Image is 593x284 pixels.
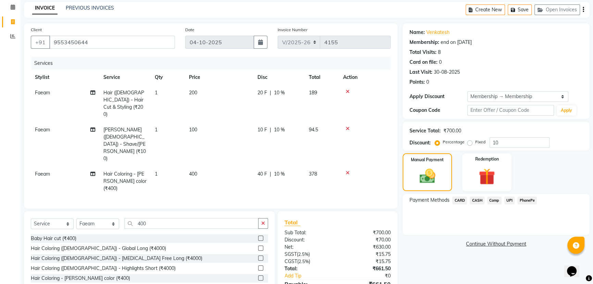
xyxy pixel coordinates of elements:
a: Continue Without Payment [404,240,588,248]
span: 10 F [257,126,267,133]
span: 20 F [257,89,267,96]
div: Apply Discount [409,93,467,100]
div: Card on file: [409,59,438,66]
input: Enter Offer / Coupon Code [467,105,554,116]
span: PhonePe [517,197,537,204]
span: 378 [309,171,317,177]
span: 189 [309,90,317,96]
div: Points: [409,79,425,86]
div: ₹0 [347,272,396,280]
div: ₹700.00 [338,229,396,236]
th: Stylist [31,70,99,85]
span: CARD [452,197,467,204]
span: 2.5% [299,259,309,264]
span: Faeam [35,171,50,177]
div: Service Total: [409,127,441,134]
span: UPI [504,197,515,204]
span: Hair ([DEMOGRAPHIC_DATA]) - Hair Cut & Styling (₹200) [103,90,144,117]
label: Percentage [443,139,465,145]
span: 1 [155,90,157,96]
button: +91 [31,36,50,49]
th: Price [185,70,253,85]
div: Services [31,57,396,70]
span: 10 % [274,126,285,133]
span: 1 [155,127,157,133]
label: Client [31,27,42,33]
span: Hair Coloring - [PERSON_NAME] color (₹400) [103,171,147,191]
span: 10 % [274,89,285,96]
a: INVOICE [32,2,58,14]
th: Service [99,70,151,85]
div: 30-08-2025 [434,69,460,76]
span: 10 % [274,170,285,178]
div: Sub Total: [279,229,338,236]
img: _gift.svg [474,166,500,187]
span: | [270,126,271,133]
span: 200 [189,90,197,96]
div: ( ) [279,258,338,265]
div: Membership: [409,39,439,46]
div: ₹700.00 [443,127,461,134]
div: Discount: [409,139,431,146]
button: Create New [466,4,505,15]
div: 0 [439,59,442,66]
div: ₹15.75 [338,258,396,265]
div: Hair Coloring ([DEMOGRAPHIC_DATA]) - [MEDICAL_DATA] Free Long (₹4000) [31,255,202,262]
span: Payment Methods [409,197,450,204]
div: end on [DATE] [441,39,472,46]
label: Manual Payment [411,157,444,163]
a: Venkatesh [426,29,450,36]
span: 94.5 [309,127,318,133]
input: Search or Scan [124,218,258,229]
iframe: chat widget [564,257,586,277]
div: ₹661.50 [338,265,396,272]
div: ( ) [279,251,338,258]
button: Save [508,4,532,15]
th: Qty [151,70,185,85]
div: 8 [438,49,441,56]
div: Baby Hair cut (₹400) [31,235,76,242]
label: Date [185,27,194,33]
a: PREVIOUS INVOICES [66,5,114,11]
span: | [270,89,271,96]
th: Action [339,70,391,85]
span: Faeam [35,90,50,96]
span: Faeam [35,127,50,133]
button: Apply [557,105,576,116]
div: Net: [279,244,338,251]
label: Fixed [475,139,485,145]
span: CASH [470,197,484,204]
span: Comp [487,197,502,204]
th: Disc [253,70,305,85]
span: Total [285,219,300,226]
div: Hair Coloring ([DEMOGRAPHIC_DATA]) - Global Long (₹4000) [31,245,166,252]
label: Invoice Number [278,27,307,33]
img: _cash.svg [415,167,440,185]
div: Last Visit: [409,69,432,76]
span: 100 [189,127,197,133]
div: Total Visits: [409,49,437,56]
input: Search by Name/Mobile/Email/Code [49,36,175,49]
div: Hair Coloring ([DEMOGRAPHIC_DATA]) - Highlights Short (₹4000) [31,265,176,272]
div: Hair Coloring - [PERSON_NAME] color (₹400) [31,275,130,282]
span: CGST [285,258,297,264]
span: 400 [189,171,197,177]
div: ₹70.00 [338,236,396,244]
div: Coupon Code [409,107,467,114]
th: Total [305,70,339,85]
button: Open Invoices [534,4,580,15]
span: 40 F [257,170,267,178]
label: Redemption [475,156,499,162]
div: 0 [426,79,429,86]
a: Add Tip [279,272,348,280]
div: Discount: [279,236,338,244]
div: Total: [279,265,338,272]
span: SGST [285,251,297,257]
div: ₹15.75 [338,251,396,258]
span: 1 [155,171,157,177]
span: | [270,170,271,178]
span: 2.5% [298,251,308,257]
div: ₹630.00 [338,244,396,251]
div: Name: [409,29,425,36]
span: [PERSON_NAME] ([DEMOGRAPHIC_DATA]) - Shave/[PERSON_NAME] (₹100) [103,127,146,162]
